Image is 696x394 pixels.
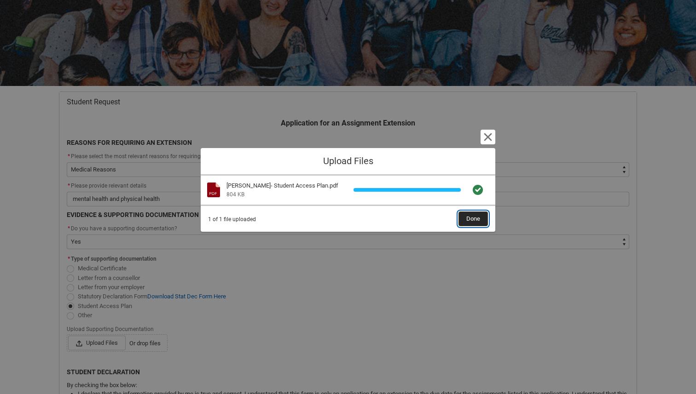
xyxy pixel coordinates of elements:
[481,130,495,144] button: Cancel and close
[458,211,488,226] button: Done
[466,212,480,226] span: Done
[208,211,256,223] span: 1 of 1 file uploaded
[238,191,244,198] span: KB
[226,191,236,198] span: 804
[208,155,488,167] h1: Upload Files
[226,181,348,190] div: [PERSON_NAME]- Student Access Plan.pdf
